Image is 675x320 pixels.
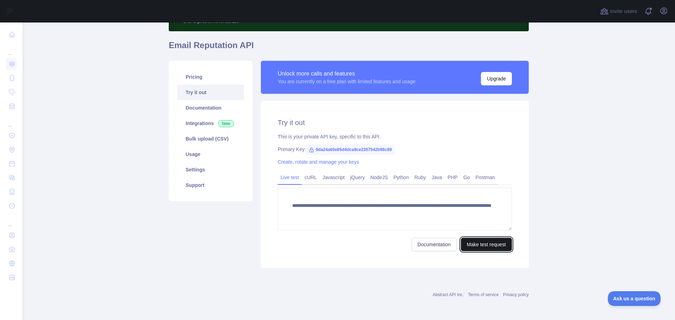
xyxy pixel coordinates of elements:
[278,159,359,165] a: Create, rotate and manage your keys
[6,114,17,128] div: ...
[429,172,445,183] a: Java
[177,116,244,131] a: Integrations New
[278,78,416,85] div: You are currently on a free plan with limited features and usage
[6,214,17,228] div: ...
[433,292,464,297] a: Abstract API Inc.
[177,69,244,85] a: Pricing
[367,172,391,183] a: NodeJS
[412,238,457,251] a: Documentation
[177,85,244,100] a: Try it out
[218,120,234,127] span: New
[461,238,512,251] button: Make test request
[177,100,244,116] a: Documentation
[320,172,347,183] a: Javascript
[177,131,244,146] a: Bulk upload (CSV)
[278,118,512,128] h2: Try it out
[177,162,244,177] a: Settings
[473,172,498,183] a: Postman
[391,172,412,183] a: Python
[278,133,512,140] div: This is your private API key, specific to this API.
[461,172,473,183] a: Go
[6,42,17,56] div: ...
[608,291,661,306] iframe: Toggle Customer Support
[177,146,244,162] a: Usage
[445,172,461,183] a: PHP
[177,177,244,193] a: Support
[306,144,394,155] span: 9da24a60e85d4dca9ce2357542b98c89
[412,172,429,183] a: Ruby
[347,172,367,183] a: jQuery
[169,40,529,57] h1: Email Reputation API
[278,146,512,153] div: Primary Key:
[278,70,416,78] div: Unlock more calls and features
[278,172,302,183] a: Live test
[599,6,638,17] button: Invite users
[503,292,529,297] a: Privacy policy
[481,72,512,85] button: Upgrade
[610,7,637,15] span: Invite users
[468,292,499,297] a: Terms of service
[302,172,320,183] a: cURL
